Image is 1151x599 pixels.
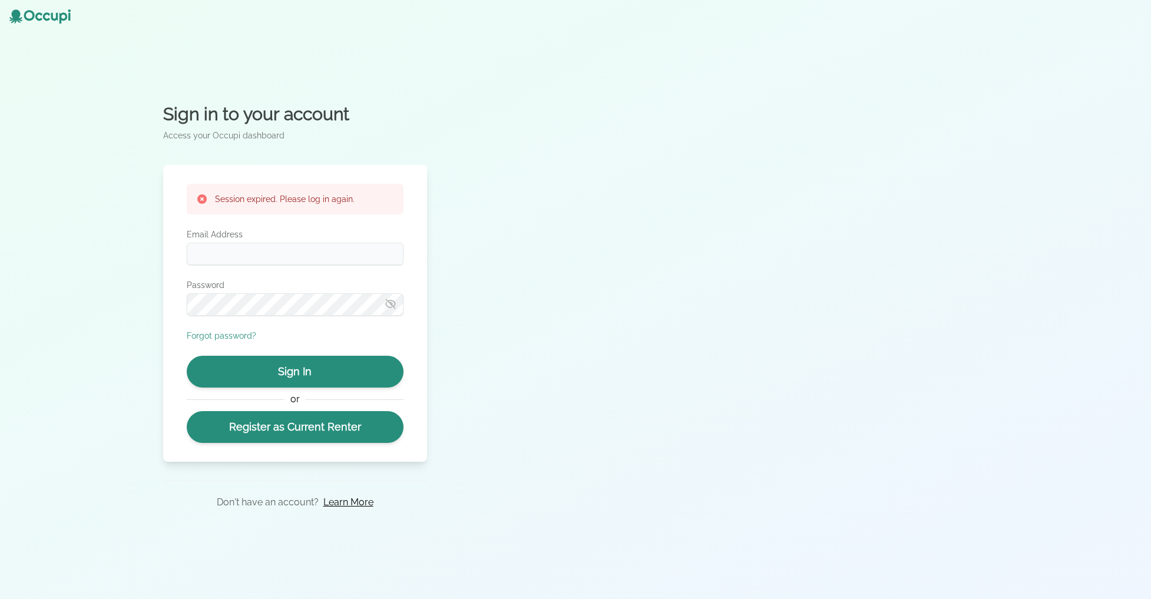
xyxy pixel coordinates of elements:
[187,356,403,388] button: Sign In
[187,411,403,443] a: Register as Current Renter
[163,130,427,141] p: Access your Occupi dashboard
[323,495,373,509] a: Learn More
[285,392,305,406] span: or
[163,104,427,125] h2: Sign in to your account
[187,330,256,342] button: Forgot password?
[187,229,403,240] label: Email Address
[217,495,319,509] p: Don't have an account?
[215,193,355,205] h3: Session expired. Please log in again.
[187,279,403,291] label: Password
